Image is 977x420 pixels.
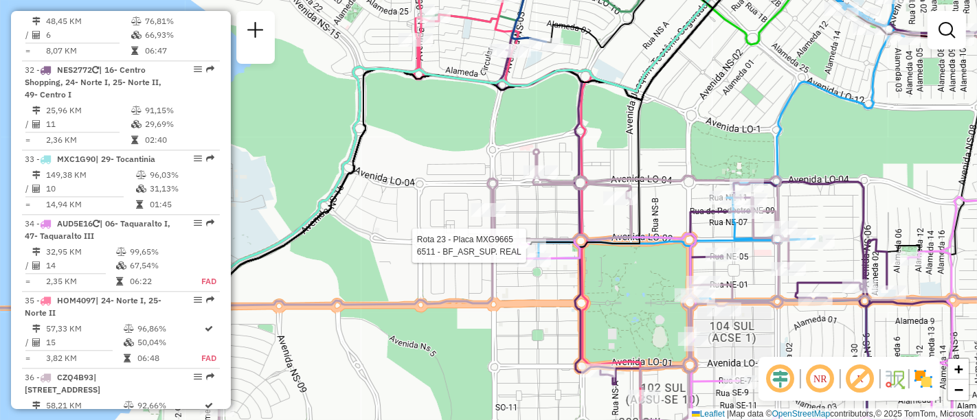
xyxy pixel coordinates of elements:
[25,295,161,318] span: 35 -
[93,220,100,228] i: Veículo já utilizado nesta sessão
[131,31,142,39] i: % de utilização da cubagem
[45,336,124,349] td: 15
[32,106,41,115] i: Distância Total
[129,275,186,288] td: 06:22
[144,28,214,42] td: 66,93%
[129,245,186,259] td: 99,65%
[25,133,32,147] td: =
[45,275,115,288] td: 2,35 KM
[45,28,131,42] td: 6
[194,219,202,227] em: Opções
[137,351,201,365] td: 06:48
[45,44,131,58] td: 8,07 KM
[45,322,124,336] td: 57,33 KM
[25,65,161,100] span: | 16- Centro Shopping, 24- Norte I, 25- Norte II, 49- Centro I
[45,14,131,28] td: 48,45 KM
[149,198,214,211] td: 01:45
[206,154,214,163] em: Rota exportada
[32,261,41,270] i: Total de Atividades
[25,44,32,58] td: =
[131,136,138,144] i: Tempo total em rota
[144,117,214,131] td: 29,69%
[92,66,99,74] i: Veículo já utilizado nesta sessão
[116,261,126,270] i: % de utilização da cubagem
[45,133,131,147] td: 2,36 KM
[804,362,837,395] span: Ocultar NR
[57,154,96,164] span: MXC1G90
[25,182,32,196] td: /
[25,275,32,288] td: =
[45,245,115,259] td: 32,95 KM
[32,325,41,333] i: Distância Total
[45,198,135,211] td: 14,94 KM
[25,336,32,349] td: /
[136,185,146,193] i: % de utilização da cubagem
[137,336,201,349] td: 50,04%
[25,259,32,272] td: /
[45,168,135,182] td: 149,38 KM
[948,380,969,400] a: Zoom out
[32,171,41,179] i: Distância Total
[57,295,96,305] span: HOM4097
[25,372,100,395] span: 36 -
[206,296,214,304] em: Rota exportada
[844,362,877,395] span: Exibir rótulo
[45,259,115,272] td: 14
[116,248,126,256] i: % de utilização do peso
[884,368,906,390] img: Fluxo de ruas
[45,399,124,412] td: 58,21 KM
[116,277,123,285] i: Tempo total em rota
[137,399,201,412] td: 92,66%
[25,218,170,241] span: 34 -
[206,65,214,73] em: Rota exportada
[25,154,155,164] span: 33 -
[194,373,202,381] em: Opções
[32,31,41,39] i: Total de Atividades
[206,219,214,227] em: Rota exportada
[32,185,41,193] i: Total de Atividades
[137,322,201,336] td: 96,86%
[32,248,41,256] i: Distância Total
[194,154,202,163] em: Opções
[25,198,32,211] td: =
[933,16,961,44] a: Exibir filtros
[144,14,214,28] td: 76,81%
[149,168,214,182] td: 96,03%
[136,171,146,179] i: % de utilização do peso
[45,182,135,196] td: 10
[57,218,93,229] span: AUD5E16
[242,16,269,47] a: Nova sessão e pesquisa
[149,182,214,196] td: 31,13%
[45,117,131,131] td: 11
[912,368,934,390] img: Exibir/Ocultar setores
[32,401,41,410] i: Distância Total
[45,104,131,117] td: 25,96 KM
[131,106,142,115] i: % de utilização do peso
[129,259,186,272] td: 67,54%
[32,338,41,347] i: Total de Atividades
[131,47,138,55] i: Tempo total em rota
[124,325,135,333] i: % de utilização do peso
[124,338,135,347] i: % de utilização da cubagem
[201,351,217,365] td: FAD
[136,200,143,209] i: Tempo total em rota
[131,120,142,128] i: % de utilização da cubagem
[25,351,32,365] td: =
[205,325,213,333] i: Rota otimizada
[144,104,214,117] td: 91,15%
[206,373,214,381] em: Rota exportada
[194,296,202,304] em: Opções
[144,44,214,58] td: 06:47
[25,117,32,131] td: /
[764,362,797,395] span: Ocultar deslocamento
[186,275,217,288] td: FAD
[688,408,977,420] div: Map data © contributors,© 2025 TomTom, Microsoft
[124,401,135,410] i: % de utilização do peso
[57,65,92,75] span: NES2772
[194,65,202,73] em: Opções
[205,401,213,410] i: Rota otimizada
[45,351,124,365] td: 3,82 KM
[57,372,93,382] span: CZQ4B93
[954,381,963,398] span: −
[32,17,41,25] i: Distância Total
